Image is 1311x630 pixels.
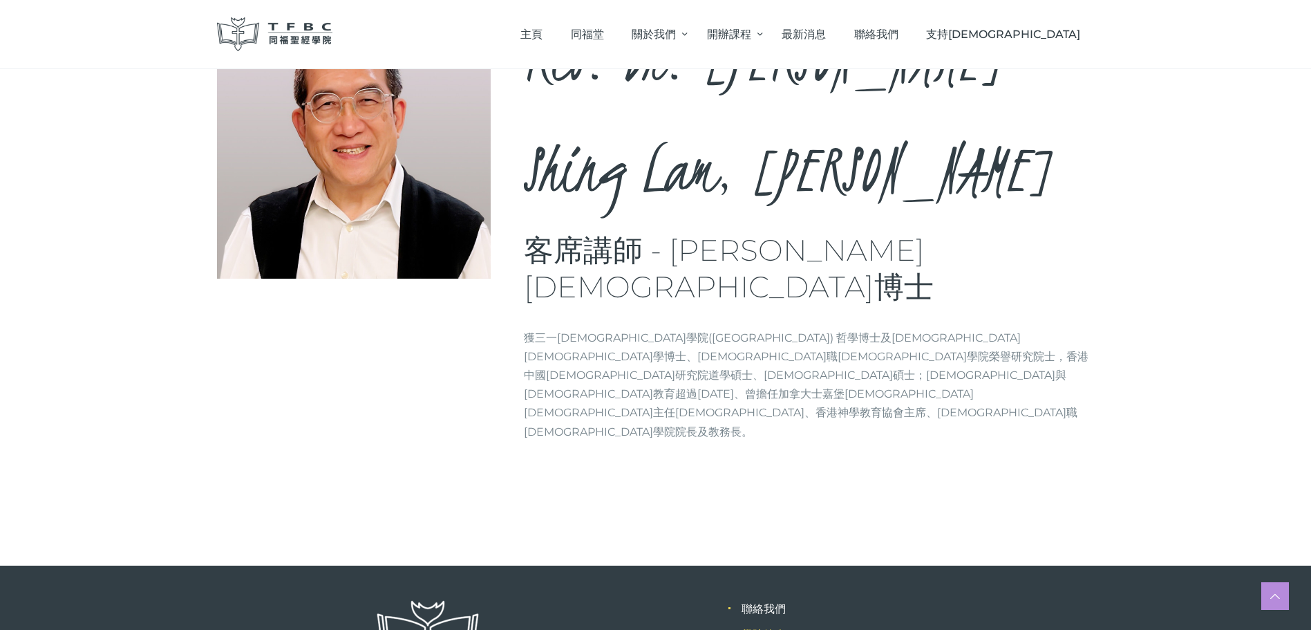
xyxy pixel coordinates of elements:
[571,28,604,41] span: 同福堂
[926,28,1080,41] span: 支持[DEMOGRAPHIC_DATA]
[1261,582,1289,610] a: Scroll to top
[524,328,1095,441] p: 獲三一[DEMOGRAPHIC_DATA]學院([GEOGRAPHIC_DATA]) 哲學博士及[DEMOGRAPHIC_DATA][DEMOGRAPHIC_DATA]學博士、[DEMOGRAP...
[692,14,767,55] a: 開辦課程
[618,14,692,55] a: 關於我們
[742,602,786,615] a: 聯絡我們
[912,14,1095,55] a: 支持[DEMOGRAPHIC_DATA]
[524,4,1095,225] h2: Rev. Dr. [PERSON_NAME] Shing Lam, [PERSON_NAME]
[632,28,676,41] span: 關於我們
[217,4,491,279] img: Rev. Dr. Li Shing Lam, Derek
[507,14,557,55] a: 主頁
[217,17,333,51] img: 同福聖經學院 TFBC
[524,232,1095,306] h3: 客席講師 - [PERSON_NAME][DEMOGRAPHIC_DATA]博士
[840,14,912,55] a: 聯絡我們
[768,14,840,55] a: 最新消息
[707,28,751,41] span: 開辦課程
[854,28,898,41] span: 聯絡我們
[782,28,826,41] span: 最新消息
[556,14,618,55] a: 同福堂
[520,28,543,41] span: 主頁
